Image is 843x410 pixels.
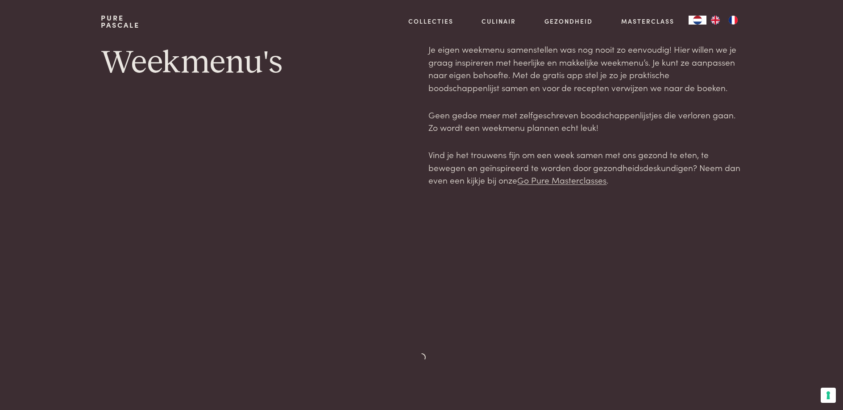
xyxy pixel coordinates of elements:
h1: Weekmenu's [101,43,414,83]
a: Gezondheid [544,17,593,26]
div: Language [689,16,706,25]
a: EN [706,16,724,25]
a: Culinair [482,17,516,26]
a: Masterclass [621,17,674,26]
a: Go Pure Masterclasses [517,174,606,186]
a: FR [724,16,742,25]
a: NL [689,16,706,25]
button: Uw voorkeuren voor toestemming voor trackingtechnologieën [821,388,836,403]
aside: Language selected: Nederlands [689,16,742,25]
p: Je eigen weekmenu samenstellen was nog nooit zo eenvoudig! Hier willen we je graag inspireren met... [428,43,742,94]
a: PurePascale [101,14,140,29]
p: Geen gedoe meer met zelfgeschreven boodschappenlijstjes die verloren gaan. Zo wordt een weekmenu ... [428,109,742,134]
p: Vind je het trouwens fijn om een week samen met ons gezond te eten, te bewegen en geïnspireerd te... [428,148,742,187]
a: Collecties [408,17,453,26]
ul: Language list [706,16,742,25]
